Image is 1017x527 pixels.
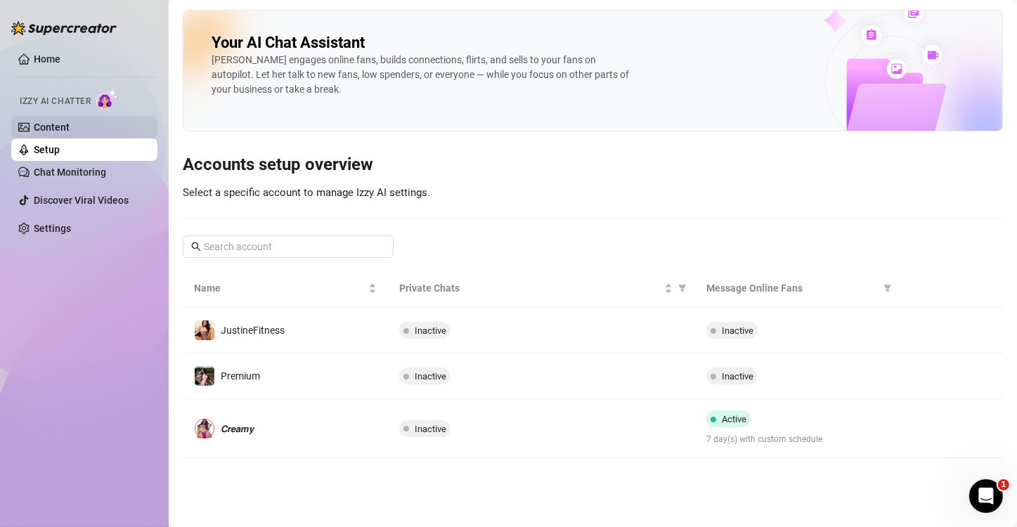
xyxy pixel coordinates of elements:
[221,370,260,382] span: Premium
[388,269,696,308] th: Private Chats
[34,195,129,206] a: Discover Viral Videos
[195,366,214,386] img: Premium
[221,423,254,434] span: 𝘾𝙧𝙚𝙖𝙢𝙮
[415,424,446,434] span: Inactive
[221,325,285,336] span: JustineFitness
[998,479,1009,490] span: 1
[883,284,892,292] span: filter
[969,479,1003,513] iframe: Intercom live chat
[183,186,430,199] span: Select a specific account to manage Izzy AI settings.
[20,95,91,108] span: Izzy AI Chatter
[212,53,633,97] div: [PERSON_NAME] engages online fans, builds connections, flirts, and sells to your fans on autopilo...
[722,325,753,336] span: Inactive
[34,223,71,234] a: Settings
[415,325,446,336] span: Inactive
[415,371,446,382] span: Inactive
[34,144,60,155] a: Setup
[194,280,365,296] span: Name
[195,320,214,340] img: JustineFitness
[706,280,878,296] span: Message Online Fans
[34,122,70,133] a: Content
[183,269,388,308] th: Name
[675,278,689,299] span: filter
[191,242,201,252] span: search
[678,284,687,292] span: filter
[399,280,662,296] span: Private Chats
[183,154,1003,176] h3: Accounts setup overview
[881,278,895,299] span: filter
[96,89,118,110] img: AI Chatter
[195,419,214,438] img: 𝘾𝙧𝙚𝙖𝙢𝙮
[204,239,374,254] input: Search account
[706,433,889,446] span: 7 day(s) with custom schedule
[11,21,117,35] img: logo-BBDzfeDw.svg
[212,33,365,53] h2: Your AI Chat Assistant
[34,53,60,65] a: Home
[722,414,746,424] span: Active
[722,371,753,382] span: Inactive
[34,167,106,178] a: Chat Monitoring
